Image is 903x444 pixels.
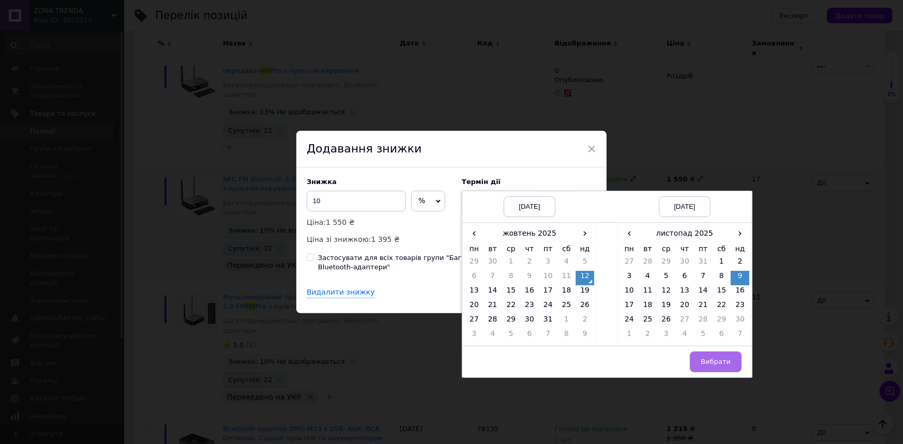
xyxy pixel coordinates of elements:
div: Застосувати для всіх товарів групи "Багатофункціональні програвачі, Bluetooth-адаптери" [318,253,596,272]
th: листопад 2025 [639,226,731,241]
span: × [587,140,596,158]
label: Термін дії [462,178,596,186]
td: 13 [465,285,484,300]
button: Вибрати [690,351,742,372]
td: 19 [657,300,675,314]
td: 23 [731,300,749,314]
th: пт [539,241,558,256]
td: 15 [502,285,520,300]
td: 31 [539,314,558,329]
td: 2 [639,329,657,343]
td: 7 [694,271,713,285]
td: 4 [639,271,657,285]
td: 2 [731,256,749,271]
th: вт [484,241,502,256]
td: 8 [502,271,520,285]
td: 13 [675,285,694,300]
td: 23 [520,300,539,314]
td: 16 [731,285,749,300]
td: 26 [657,314,675,329]
td: 6 [520,329,539,343]
td: 19 [576,285,594,300]
span: ‹ [620,226,639,241]
td: 25 [558,300,576,314]
td: 12 [576,271,594,285]
th: пн [620,241,639,256]
td: 24 [539,300,558,314]
td: 3 [539,256,558,271]
td: 18 [558,285,576,300]
span: ‹ [465,226,484,241]
td: 2 [576,314,594,329]
td: 17 [539,285,558,300]
td: 5 [657,271,675,285]
td: 6 [675,271,694,285]
td: 4 [675,329,694,343]
td: 1 [558,314,576,329]
td: 28 [639,256,657,271]
p: Ціна зі знижкою: [307,234,452,245]
span: 1 550 ₴ [326,218,354,226]
td: 6 [465,271,484,285]
td: 26 [576,300,594,314]
th: вт [639,241,657,256]
td: 12 [657,285,675,300]
td: 7 [731,329,749,343]
th: пн [465,241,484,256]
td: 4 [484,329,502,343]
td: 29 [502,314,520,329]
td: 10 [539,271,558,285]
td: 1 [713,256,731,271]
td: 15 [713,285,731,300]
td: 9 [520,271,539,285]
td: 27 [675,314,694,329]
th: сб [713,241,731,256]
td: 3 [657,329,675,343]
span: › [731,226,749,241]
td: 11 [558,271,576,285]
td: 2 [520,256,539,271]
span: › [576,226,594,241]
td: 22 [713,300,731,314]
td: 31 [694,256,713,271]
td: 8 [558,329,576,343]
td: 4 [558,256,576,271]
div: [DATE] [504,196,555,217]
span: Вибрати [701,358,731,365]
td: 7 [539,329,558,343]
td: 16 [520,285,539,300]
td: 27 [465,314,484,329]
td: 20 [465,300,484,314]
td: 30 [675,256,694,271]
td: 14 [694,285,713,300]
th: нд [731,241,749,256]
td: 14 [484,285,502,300]
th: нд [576,241,594,256]
th: жовтень 2025 [484,226,576,241]
td: 17 [620,300,639,314]
td: 5 [576,256,594,271]
td: 18 [639,300,657,314]
th: чт [520,241,539,256]
td: 22 [502,300,520,314]
td: 5 [694,329,713,343]
td: 9 [731,271,749,285]
td: 11 [639,285,657,300]
span: 1 395 ₴ [371,235,400,243]
span: Додавання знижки [307,142,422,155]
th: ср [502,241,520,256]
td: 21 [484,300,502,314]
th: сб [558,241,576,256]
div: [DATE] [659,196,711,217]
td: 25 [639,314,657,329]
th: пт [694,241,713,256]
td: 3 [620,271,639,285]
p: Ціна: [307,217,452,228]
td: 27 [620,256,639,271]
td: 6 [713,329,731,343]
td: 7 [484,271,502,285]
td: 29 [713,314,731,329]
td: 9 [576,329,594,343]
td: 30 [484,256,502,271]
td: 8 [713,271,731,285]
